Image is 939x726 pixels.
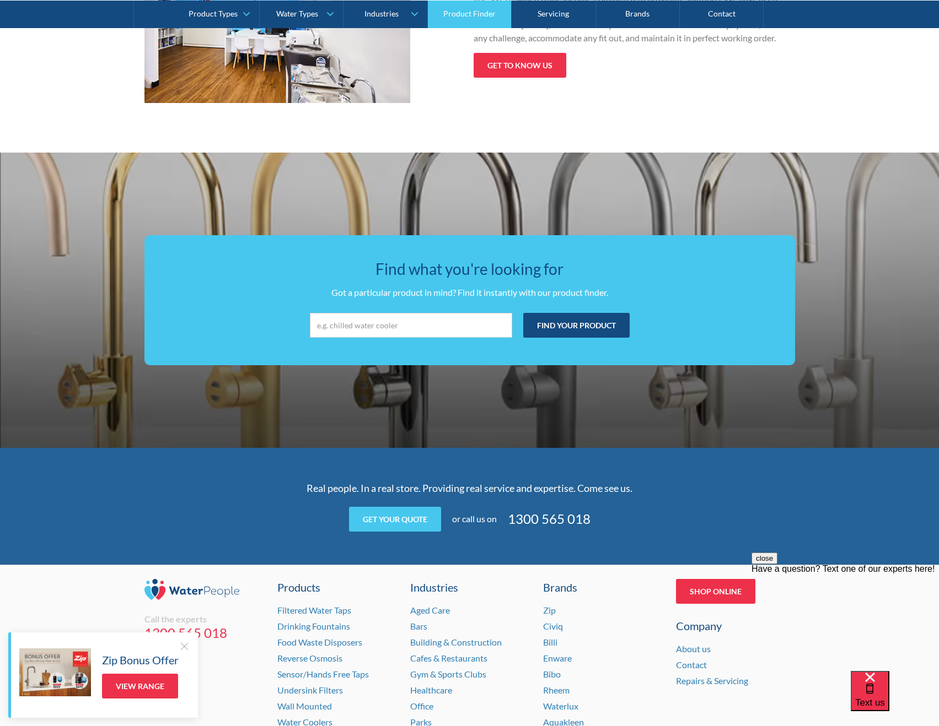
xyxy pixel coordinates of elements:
[676,579,755,604] a: Shop Online
[102,674,178,698] a: View Range
[277,685,343,695] a: Undersink Filters
[523,313,630,338] input: Find your product
[543,579,662,595] div: Brands
[851,671,939,726] iframe: podium webchat widget bubble
[543,605,556,615] a: Zip
[410,653,487,663] a: Cafes & Restaurants
[543,669,561,679] a: Bibo
[277,621,350,631] a: Drinking Fountains
[676,659,707,670] a: Contact
[277,669,369,679] a: Sensor/Hands Free Taps
[410,579,529,595] a: Industries
[676,643,711,654] a: About us
[543,653,572,663] a: Enware
[144,614,264,625] div: Call the experts
[349,507,441,532] a: Get your quote
[410,621,427,631] a: Bars
[676,675,748,686] a: Repairs & Servicing
[508,509,591,529] a: 1300 565 018
[19,648,91,696] img: Zip Bonus Offer
[277,579,396,595] a: Products
[255,481,685,496] p: Real people. In a real store. Providing real service and expertise. Come see us.
[676,617,795,634] div: Company
[474,53,566,78] a: Get to know us
[276,9,318,18] div: Water Types
[277,653,342,663] a: Reverse Osmosis
[167,257,773,280] h3: Find what you're looking for
[310,313,512,338] input: e.g. chilled water cooler
[410,669,486,679] a: Gym & Sports Clubs
[410,685,452,695] a: Healthcare
[277,605,351,615] a: Filtered Water Taps
[543,701,578,711] a: Waterlux
[543,685,570,695] a: Rheem
[364,9,399,18] div: Industries
[452,512,497,525] div: or call us on
[410,605,450,615] a: Aged Care
[410,701,433,711] a: Office
[144,625,264,641] a: 1300 565 018
[277,701,332,711] a: Wall Mounted
[410,637,502,647] a: Building & Construction
[543,621,563,631] a: Civiq
[167,286,773,299] p: Got a particular product in mind? Find it instantly with our product finder.
[277,637,362,647] a: Food Waste Disposers
[189,9,238,18] div: Product Types
[543,637,557,647] a: Billi
[752,552,939,685] iframe: podium webchat widget prompt
[102,652,179,668] h5: Zip Bonus Offer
